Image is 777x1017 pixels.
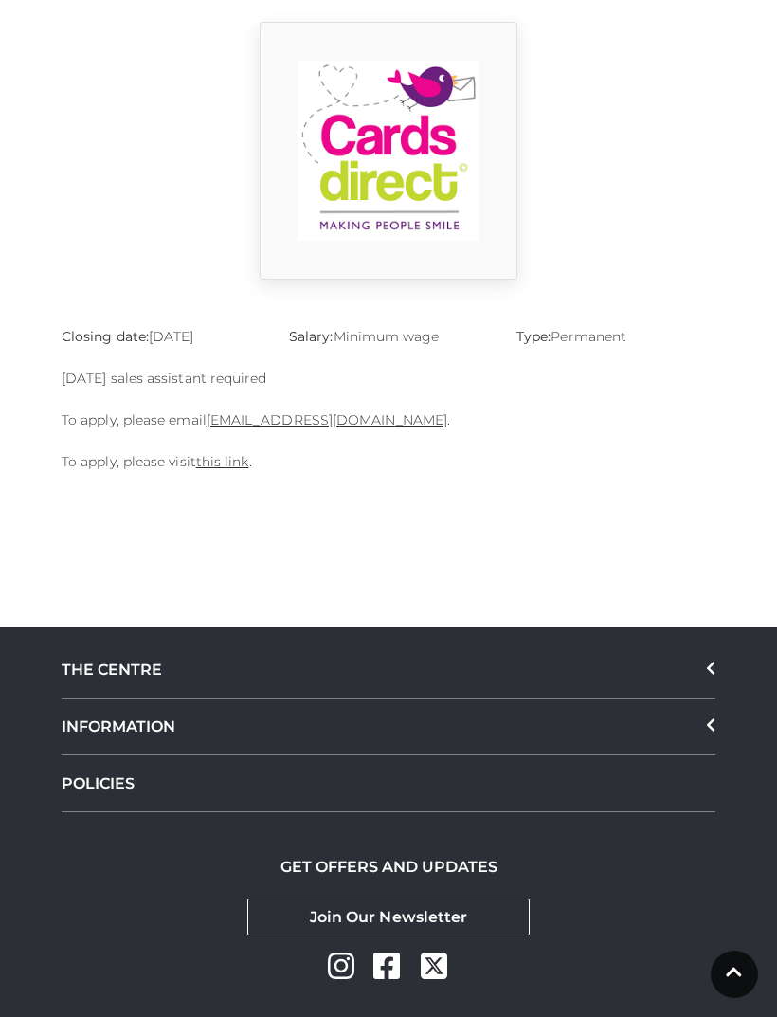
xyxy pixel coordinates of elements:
a: POLICIES [62,755,715,812]
p: [DATE] [62,325,261,348]
p: Minimum wage [289,325,488,348]
p: [DATE] sales assistant required [62,367,715,390]
p: Permanent [516,325,715,348]
strong: Closing date: [62,328,149,345]
p: To apply, please email . [62,409,715,431]
div: THE CENTRE [62,642,715,699]
a: [EMAIL_ADDRESS][DOMAIN_NAME] [207,411,447,428]
strong: Salary: [289,328,334,345]
p: To apply, please visit . [62,450,715,473]
h2: GET OFFERS AND UPDATES [280,858,497,876]
img: 9_1554819914_l1cI.png [298,61,479,241]
strong: Type: [516,328,551,345]
div: INFORMATION [62,699,715,755]
a: Join Our Newsletter [247,899,530,935]
a: this link [196,453,249,470]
